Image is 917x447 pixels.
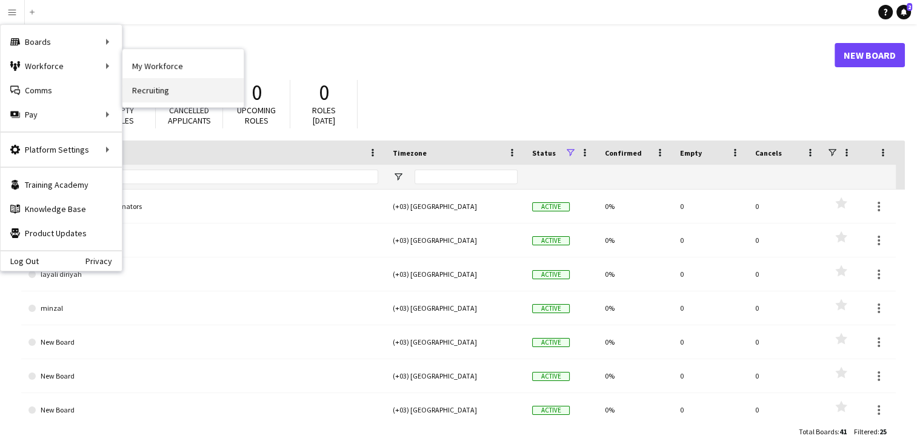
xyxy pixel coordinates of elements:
a: minzal [28,291,378,325]
div: 0% [598,257,673,291]
a: New Board [835,43,905,67]
a: Privacy [85,256,122,266]
span: Confirmed [605,148,642,157]
span: 25 [879,427,887,436]
div: 0 [673,291,748,325]
div: 0 [673,223,748,257]
div: Boards [1,30,122,54]
input: Timezone Filter Input [415,170,518,184]
div: (+03) [GEOGRAPHIC_DATA] [385,393,525,426]
a: New Board [28,393,378,427]
div: : [854,420,887,443]
a: Comms [1,78,122,102]
span: Cancels [755,148,782,157]
div: 0 [673,257,748,291]
span: Status [532,148,556,157]
div: 0 [748,190,823,223]
div: Platform Settings [1,137,122,162]
a: Log Out [1,256,39,266]
span: 2 [907,3,912,11]
a: Recruiting [122,78,244,102]
a: Imagination - CAB - Coordinators [28,190,378,223]
div: 0% [598,393,673,426]
a: Product Updates [1,221,122,245]
span: 0 [319,79,329,106]
a: 2 [896,5,911,19]
div: 0 [673,393,748,426]
button: Open Filter Menu [393,171,404,182]
span: Empty [680,148,702,157]
input: Board name Filter Input [50,170,378,184]
div: Workforce [1,54,122,78]
span: Active [532,304,570,313]
span: Roles [DATE] [312,105,336,126]
span: Total Boards [799,427,838,436]
div: 0 [748,325,823,359]
div: 0 [748,291,823,325]
div: (+03) [GEOGRAPHIC_DATA] [385,257,525,291]
div: 0% [598,359,673,392]
h1: Boards [21,46,835,64]
span: 41 [839,427,847,436]
div: (+03) [GEOGRAPHIC_DATA] [385,359,525,392]
a: layali diriyah [28,257,378,291]
span: Active [532,202,570,211]
span: Active [532,270,570,279]
div: (+03) [GEOGRAPHIC_DATA] [385,223,525,257]
span: Active [532,236,570,245]
span: Upcoming roles [237,105,276,126]
span: 0 [252,79,262,106]
div: 0 [748,223,823,257]
div: (+03) [GEOGRAPHIC_DATA] [385,291,525,325]
div: Pay [1,102,122,127]
div: 0% [598,190,673,223]
div: (+03) [GEOGRAPHIC_DATA] [385,325,525,359]
span: Filtered [854,427,878,436]
a: My Workforce [122,54,244,78]
a: Knowledge Base [1,197,122,221]
div: 0% [598,223,673,257]
div: 0 [748,393,823,426]
a: Imagination - CAB - Hosts [28,223,378,257]
div: 0 [748,257,823,291]
div: (+03) [GEOGRAPHIC_DATA] [385,190,525,223]
div: 0 [748,359,823,392]
span: Timezone [393,148,427,157]
div: 0 [673,190,748,223]
div: : [799,420,847,443]
a: Training Academy [1,173,122,197]
span: Cancelled applicants [168,105,211,126]
span: Active [532,372,570,381]
div: 0 [673,359,748,392]
a: New Board [28,325,378,359]
span: Active [532,406,570,415]
a: New Board [28,359,378,393]
div: 0% [598,291,673,325]
div: 0 [673,325,748,359]
div: 0% [598,325,673,359]
span: Active [532,338,570,347]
